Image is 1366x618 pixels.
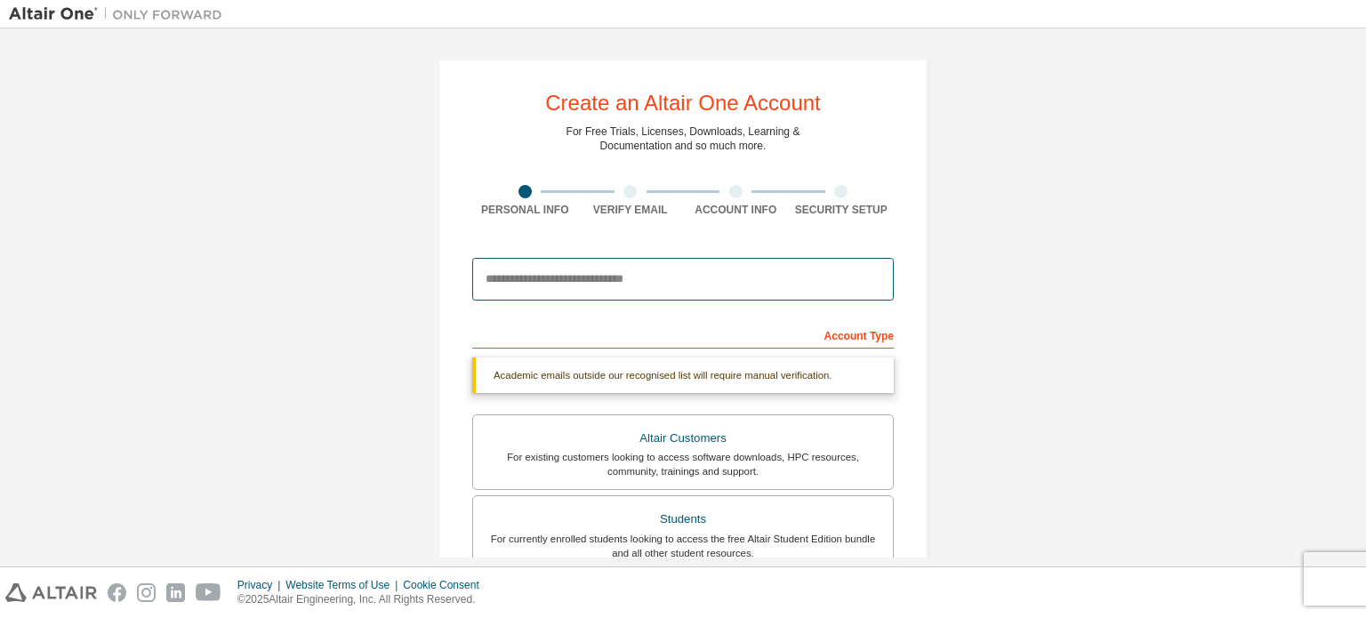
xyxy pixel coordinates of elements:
[237,578,285,592] div: Privacy
[166,583,185,602] img: linkedin.svg
[578,203,684,217] div: Verify Email
[484,507,882,532] div: Students
[137,583,156,602] img: instagram.svg
[472,320,894,349] div: Account Type
[566,124,800,153] div: For Free Trials, Licenses, Downloads, Learning & Documentation and so much more.
[5,583,97,602] img: altair_logo.svg
[9,5,231,23] img: Altair One
[683,203,789,217] div: Account Info
[285,578,403,592] div: Website Terms of Use
[789,203,895,217] div: Security Setup
[545,92,821,114] div: Create an Altair One Account
[108,583,126,602] img: facebook.svg
[403,578,489,592] div: Cookie Consent
[196,583,221,602] img: youtube.svg
[472,357,894,393] div: Academic emails outside our recognised list will require manual verification.
[484,532,882,560] div: For currently enrolled students looking to access the free Altair Student Edition bundle and all ...
[484,426,882,451] div: Altair Customers
[472,203,578,217] div: Personal Info
[237,592,490,607] p: © 2025 Altair Engineering, Inc. All Rights Reserved.
[484,450,882,478] div: For existing customers looking to access software downloads, HPC resources, community, trainings ...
